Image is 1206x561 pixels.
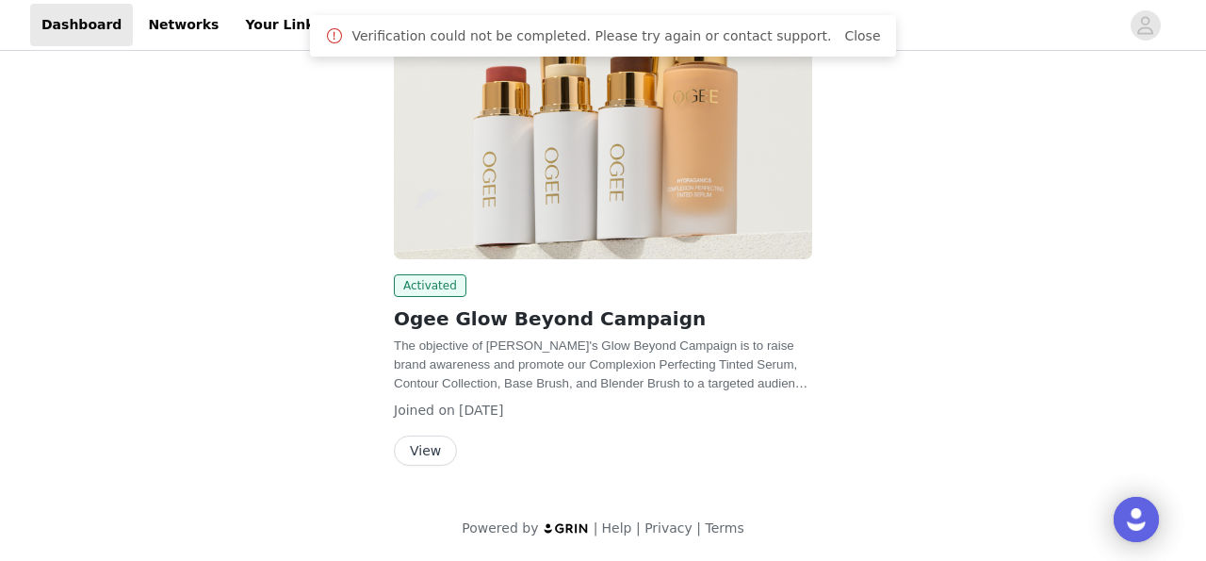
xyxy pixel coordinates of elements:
[696,520,701,536] span: |
[234,4,334,46] a: Your Links
[459,403,503,418] span: [DATE]
[462,520,538,536] span: Powered by
[543,522,590,535] img: logo
[394,403,455,418] span: Joined on
[844,28,880,43] a: Close
[1114,497,1159,542] div: Open Intercom Messenger
[394,436,457,466] button: View
[644,520,693,536] a: Privacy
[636,520,641,536] span: |
[602,520,632,536] a: Help
[30,4,133,46] a: Dashboard
[394,305,812,333] h2: Ogee Glow Beyond Campaign
[137,4,230,46] a: Networks
[1136,10,1154,41] div: avatar
[394,444,457,458] a: View
[394,338,808,409] span: The objective of [PERSON_NAME]'s Glow Beyond Campaign is to raise brand awareness and promote our...
[351,26,831,46] span: Verification could not be completed. Please try again or contact support.
[394,274,466,297] span: Activated
[705,520,743,536] a: Terms
[594,520,598,536] span: |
